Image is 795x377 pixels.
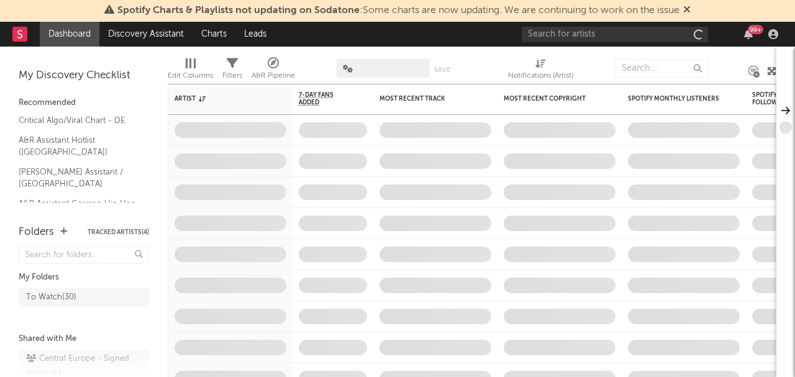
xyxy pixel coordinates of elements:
div: Folders [19,225,54,240]
div: Edit Columns [168,53,213,89]
button: Tracked Artists(4) [88,229,149,235]
input: Search for artists [522,27,708,42]
a: Leads [235,22,275,47]
a: To Watch(30) [19,288,149,307]
a: Discovery Assistant [99,22,193,47]
div: Notifications (Artist) [508,53,573,89]
input: Search for folders... [19,246,149,264]
div: Notifications (Artist) [508,68,573,83]
div: A&R Pipeline [252,68,295,83]
div: 99 + [748,25,763,34]
div: To Watch ( 30 ) [26,290,76,305]
span: Spotify Charts & Playlists not updating on Sodatone [117,6,360,16]
div: A&R Pipeline [252,53,295,89]
input: Search... [615,59,708,78]
div: Spotify Monthly Listeners [628,95,721,102]
a: A&R Assistant German Hip Hop Hotlist [19,197,137,222]
div: Most Recent Track [379,95,473,102]
div: Edit Columns [168,68,213,83]
span: : Some charts are now updating. We are continuing to work on the issue [117,6,679,16]
div: Artist [175,95,268,102]
a: Charts [193,22,235,47]
div: My Discovery Checklist [19,68,149,83]
span: 7-Day Fans Added [299,91,348,106]
div: Recommended [19,96,149,111]
button: 99+ [744,29,753,39]
div: Filters [222,53,242,89]
div: Most Recent Copyright [504,95,597,102]
div: My Folders [19,270,149,285]
span: Dismiss [683,6,691,16]
a: Dashboard [40,22,99,47]
a: Critical Algo/Viral Chart - DE [19,114,137,127]
div: Shared with Me [19,332,149,347]
div: Filters [222,68,242,83]
a: A&R Assistant Hotlist ([GEOGRAPHIC_DATA]) [19,134,137,159]
a: [PERSON_NAME] Assistant / [GEOGRAPHIC_DATA] [19,165,137,191]
button: Save [434,66,450,73]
